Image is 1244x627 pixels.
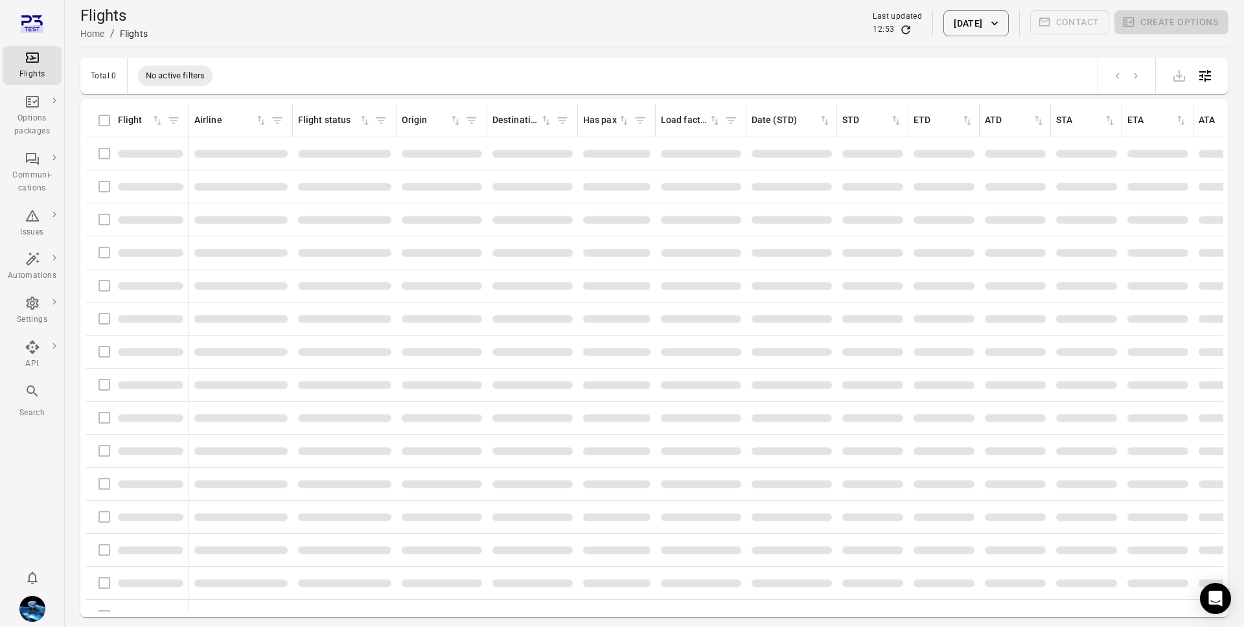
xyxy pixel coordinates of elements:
a: Communi-cations [3,147,62,199]
img: shutterstock-1708408498.jpg [19,596,45,622]
a: Issues [3,204,62,243]
a: Flights [3,46,62,85]
div: Last updated [873,10,922,23]
button: Open table configuration [1192,63,1218,89]
div: Sort by destination in ascending order [492,113,553,128]
div: Sort by has pax in ascending order [583,113,630,128]
button: Daníel Benediktsson [14,591,51,627]
div: Automations [8,269,56,282]
div: Flights [8,68,56,81]
div: Sort by ETD in ascending order [914,113,974,128]
span: Filter by flight [164,111,183,130]
div: Options packages [8,112,56,138]
div: Flights [120,27,148,40]
button: Search [3,380,62,423]
button: [DATE] [943,10,1008,36]
li: / [110,26,115,41]
div: Sort by flight in ascending order [118,113,164,128]
div: Sort by STA in ascending order [1056,113,1116,128]
span: Filter by airline [268,111,287,130]
div: Sort by ETA in ascending order [1127,113,1188,128]
div: Settings [8,313,56,326]
span: Filter by origin [462,111,481,130]
span: Please make a selection to create communications [1030,10,1110,36]
div: Sort by flight status in ascending order [298,113,371,128]
a: Settings [3,291,62,330]
div: Sort by airline in ascending order [194,113,268,128]
span: Filter by flight status [371,111,391,130]
div: Sort by origin in ascending order [402,113,462,128]
span: Please make a selection to export [1166,69,1192,81]
span: Please make a selection to create an option package [1114,10,1228,36]
h1: Flights [80,5,148,26]
div: 12:53 [873,23,894,36]
nav: Breadcrumbs [80,26,148,41]
div: Communi-cations [8,169,56,195]
div: Sort by ATD in ascending order [985,113,1045,128]
span: Filter by has pax [630,111,650,130]
span: No active filters [138,69,213,82]
span: Filter by load factor [721,111,741,130]
div: API [8,358,56,370]
div: Search [8,407,56,420]
button: Refresh data [899,23,912,36]
nav: pagination navigation [1109,67,1145,84]
button: Notifications [19,565,45,591]
div: Sort by STD in ascending order [842,113,903,128]
a: Home [80,28,105,39]
div: Open Intercom Messenger [1200,583,1231,614]
span: Filter by destination [553,111,572,130]
div: Total 0 [91,71,117,80]
div: Issues [8,226,56,239]
a: Options packages [3,90,62,142]
div: Sort by load factor in ascending order [661,113,721,128]
a: API [3,336,62,374]
div: Sort by date (STD) in ascending order [752,113,831,128]
a: Automations [3,247,62,286]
